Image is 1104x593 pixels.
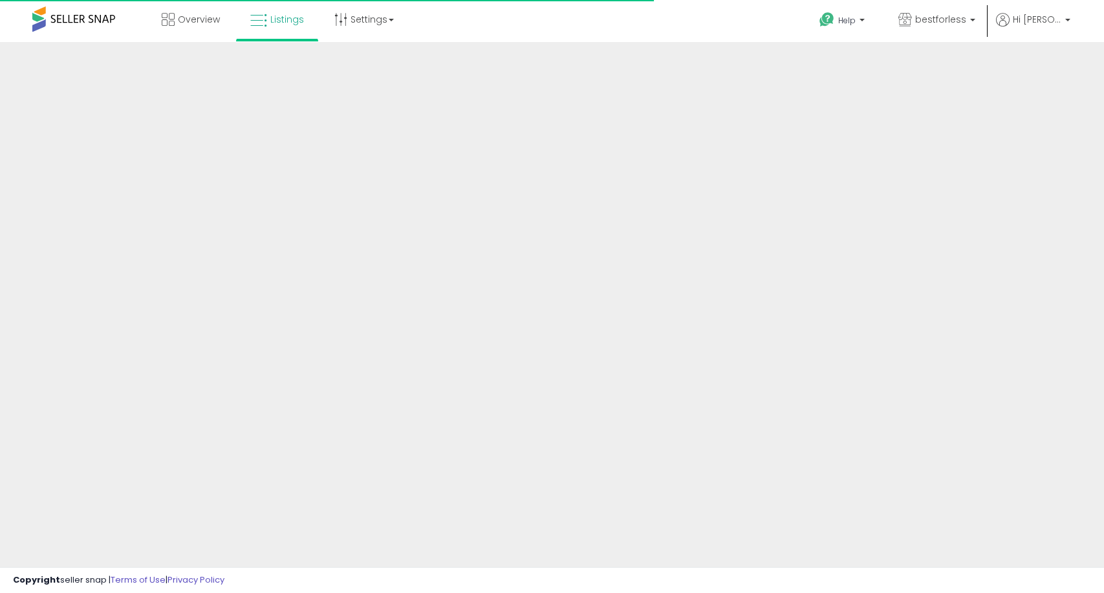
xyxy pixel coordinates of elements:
a: Terms of Use [111,574,166,586]
i: Get Help [819,12,835,28]
div: seller snap | | [13,574,224,587]
a: Privacy Policy [168,574,224,586]
strong: Copyright [13,574,60,586]
span: Hi [PERSON_NAME] [1013,13,1061,26]
span: Listings [270,13,304,26]
span: Overview [178,13,220,26]
span: Help [838,15,856,26]
a: Hi [PERSON_NAME] [996,13,1070,42]
span: bestforless [915,13,966,26]
a: Help [809,2,878,42]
